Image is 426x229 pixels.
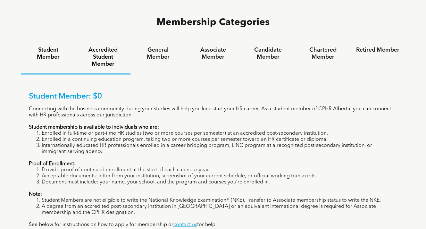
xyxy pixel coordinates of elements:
h4: Candidate Member [246,47,289,61]
p: See below for instructions on how to apply for membership or for help. [29,222,397,228]
li: A degree from an accredited post-secondary institution in [GEOGRAPHIC_DATA] or an equivalent inte... [42,204,397,216]
strong: Note: [29,192,42,197]
li: Student Members are not eligible to write the National Knowledge Examination® (NKE). Transfer to ... [42,198,397,204]
li: Internationally educated HR professionals enrolled in a career bridging program, LINC program at ... [42,143,397,155]
h4: Retired Member [356,47,399,54]
li: Enrolled in full-time or part-time HR studies (two or more courses per semester) at an accredited... [42,131,397,137]
span: Membership Categories [156,18,270,27]
li: Document must include: your name, your school, and the program and courses you’re enrolled in. [42,179,397,185]
li: Provide proof of continued enrollment at the start of each calendar year. [42,167,397,173]
h4: Chartered Member [301,47,345,61]
li: Enrolled in a continuing education program, taking two or more courses per semester toward an HR ... [42,137,397,143]
p: Student Member: $0 [29,92,397,101]
h4: Accredited Student Member [81,47,125,68]
strong: Student membership is available to individuals who are: [29,125,159,130]
p: Connecting with the business community during your studies will help you kick-start your HR caree... [29,106,397,118]
a: contact us [173,222,197,227]
h4: Associate Member [191,47,235,61]
strong: Proof of Enrollment: [29,161,76,166]
h4: Student Member [27,47,70,61]
h4: General Member [136,47,180,61]
li: Acceptable documents: letter from your institution, screenshot of your current schedule, or offic... [42,173,397,179]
